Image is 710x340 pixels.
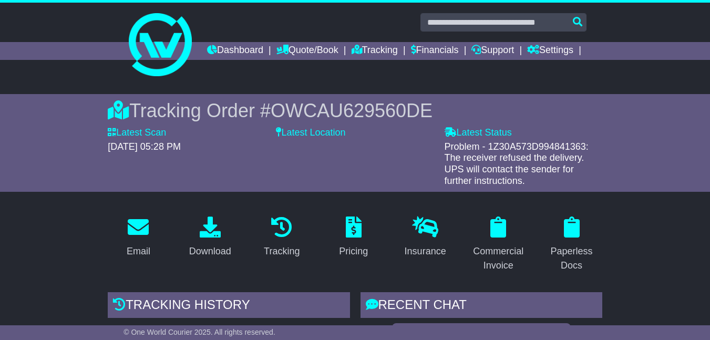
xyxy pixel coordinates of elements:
[120,213,157,262] a: Email
[548,244,595,273] div: Paperless Docs
[264,244,300,259] div: Tracking
[466,213,530,276] a: Commercial Invoice
[473,244,523,273] div: Commercial Invoice
[108,141,181,152] span: [DATE] 05:28 PM
[527,42,573,60] a: Settings
[276,42,338,60] a: Quote/Book
[108,127,166,139] label: Latest Scan
[445,127,512,139] label: Latest Status
[398,213,453,262] a: Insurance
[108,99,602,122] div: Tracking Order #
[339,244,368,259] div: Pricing
[271,100,433,121] span: OWCAU629560DE
[541,213,602,276] a: Paperless Docs
[108,292,349,321] div: Tracking history
[361,292,602,321] div: RECENT CHAT
[189,244,231,259] div: Download
[207,42,263,60] a: Dashboard
[445,141,589,186] span: Problem - 1Z30A573D994841363: The receiver refused the delivery. UPS will contact the sender for ...
[182,213,238,262] a: Download
[124,328,275,336] span: © One World Courier 2025. All rights reserved.
[257,213,306,262] a: Tracking
[471,42,514,60] a: Support
[352,42,398,60] a: Tracking
[411,42,459,60] a: Financials
[332,213,375,262] a: Pricing
[405,244,446,259] div: Insurance
[127,244,150,259] div: Email
[276,127,345,139] label: Latest Location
